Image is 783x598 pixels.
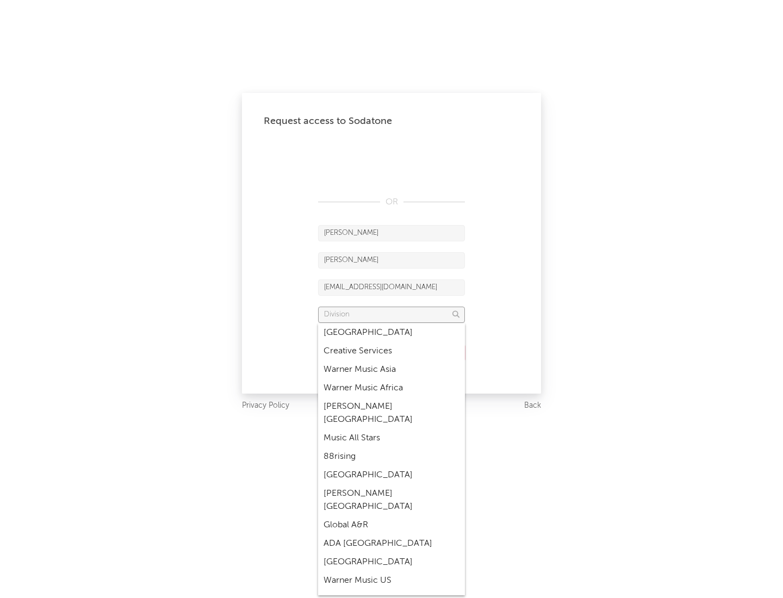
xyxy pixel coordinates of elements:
[318,447,465,466] div: 88rising
[318,484,465,516] div: [PERSON_NAME] [GEOGRAPHIC_DATA]
[318,466,465,484] div: [GEOGRAPHIC_DATA]
[242,399,289,413] a: Privacy Policy
[318,323,465,342] div: [GEOGRAPHIC_DATA]
[318,516,465,534] div: Global A&R
[318,534,465,553] div: ADA [GEOGRAPHIC_DATA]
[318,279,465,296] input: Email
[318,553,465,571] div: [GEOGRAPHIC_DATA]
[318,307,465,323] input: Division
[318,342,465,360] div: Creative Services
[318,196,465,209] div: OR
[318,397,465,429] div: [PERSON_NAME] [GEOGRAPHIC_DATA]
[318,379,465,397] div: Warner Music Africa
[318,429,465,447] div: Music All Stars
[318,360,465,379] div: Warner Music Asia
[318,571,465,590] div: Warner Music US
[318,225,465,241] input: First Name
[318,252,465,269] input: Last Name
[264,115,519,128] div: Request access to Sodatone
[524,399,541,413] a: Back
